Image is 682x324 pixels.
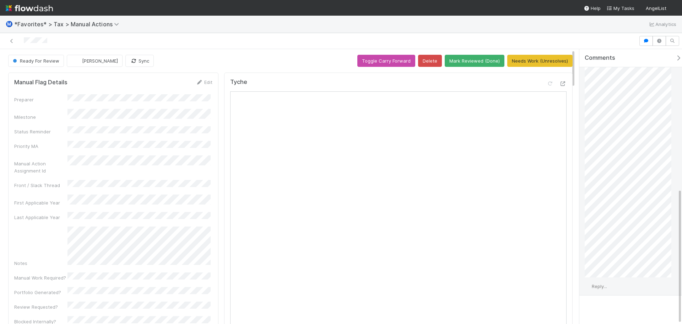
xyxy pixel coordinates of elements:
div: Help [584,5,601,12]
div: Front / Slack Thread [14,182,67,189]
div: Priority MA [14,143,67,150]
a: Analytics [648,20,676,28]
h5: Tyche [230,79,247,86]
img: avatar_37569647-1c78-4889-accf-88c08d42a236.png [73,57,80,64]
div: Milestone [14,113,67,121]
span: Reply... [592,283,607,289]
img: avatar_cfa6ccaa-c7d9-46b3-b608-2ec56ecf97ad.png [669,5,676,12]
img: avatar_cfa6ccaa-c7d9-46b3-b608-2ec56ecf97ad.png [585,283,592,290]
div: Last Applicable Year [14,214,67,221]
div: First Applicable Year [14,199,67,206]
span: AngelList [646,5,666,11]
span: My Tasks [606,5,634,11]
div: Manual Action Assignment Id [14,160,67,174]
button: Mark Reviewed (Done) [445,55,504,67]
button: Toggle Carry Forward [357,55,415,67]
span: Ⓜ️ [6,21,13,27]
button: Needs Work (Unresolves) [507,55,573,67]
div: Portfolio Generated? [14,289,67,296]
button: Delete [418,55,442,67]
span: Comments [585,54,615,62]
span: *Favorites* > Tax > Manual Actions [14,21,123,28]
img: logo-inverted-e16ddd16eac7371096b0.svg [6,2,53,14]
div: Manual Work Required? [14,274,67,281]
span: [PERSON_NAME] [82,58,118,64]
a: Edit [196,79,212,85]
a: My Tasks [606,5,634,12]
h5: Manual Flag Details [14,79,67,86]
button: [PERSON_NAME] [67,55,123,67]
div: Notes [14,260,67,267]
button: Sync [125,55,154,67]
div: Preparer [14,96,67,103]
div: Review Requested? [14,303,67,310]
div: Status Reminder [14,128,67,135]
